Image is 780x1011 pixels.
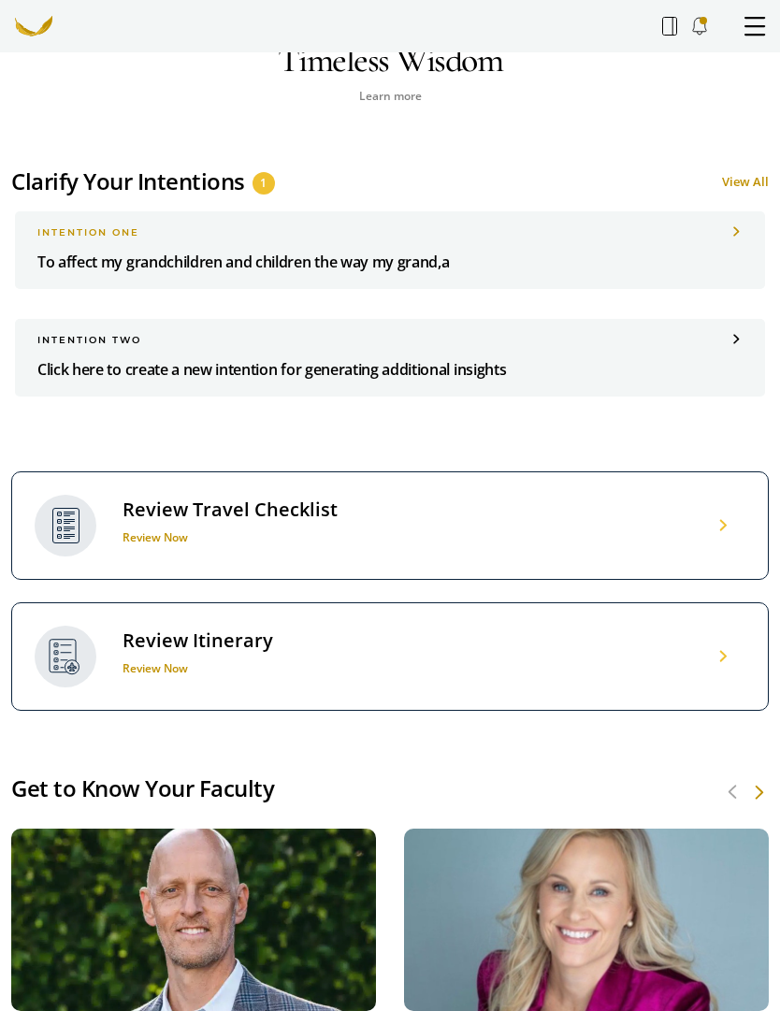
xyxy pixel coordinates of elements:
img: 68b650f9f669cf0acb136aa7-quest-1756782762713.jpeg [404,829,769,1011]
h1: Review Now [123,529,338,545]
img: 68b650f9f669cf0acb136aa7-quest-1756779230809.jpg [11,829,376,1011]
a: INTENTION twoClick here to create a new intention for generating additional insights [15,319,765,397]
a: View All [722,173,769,190]
h1: Review Now [123,660,273,676]
p: Click here to create a new intention for generating additional insights [37,357,743,382]
div: INTENTION two [37,334,743,346]
a: Learn more [359,88,422,104]
div: Review Travel Checklist [123,498,338,522]
h3: Timeless Wisdom [11,36,769,84]
div: Get to Know Your Faculty [11,771,769,806]
div: Review Itinerary [123,628,273,653]
p: To affect my grandchildren and children the way my grand,a [37,250,743,274]
div: Clarify Your Intentions [11,166,245,196]
a: INTENTION oneTo affect my grandchildren and children the way my grand,a [15,211,765,289]
div: INTENTION one [37,226,743,238]
span: 1 [260,174,267,193]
